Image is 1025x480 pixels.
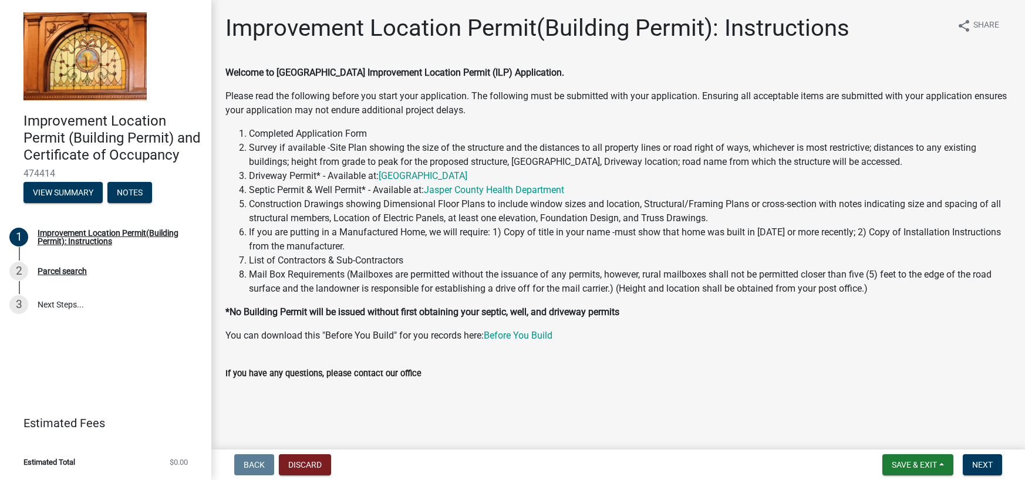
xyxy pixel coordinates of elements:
a: [GEOGRAPHIC_DATA] [379,170,467,181]
div: 1 [9,228,28,246]
strong: Welcome to [GEOGRAPHIC_DATA] Improvement Location Permit (ILP) Application. [225,67,564,78]
wm-modal-confirm: Summary [23,189,103,198]
span: Share [973,19,999,33]
button: Next [963,454,1002,475]
span: Save & Exit [892,460,937,469]
li: Mail Box Requirements (Mailboxes are permitted without the issuance of any permits, however, rura... [249,268,1011,296]
label: If you have any questions, please contact our office [225,370,422,378]
div: Parcel search [38,267,87,275]
li: Construction Drawings showing Dimensional Floor Plans to include window sizes and location, Struc... [249,197,1011,225]
button: Save & Exit [882,454,953,475]
span: 474414 [23,168,188,179]
span: Back [244,460,265,469]
li: Septic Permit & Well Permit* - Available at: [249,183,1011,197]
div: Improvement Location Permit(Building Permit): Instructions [38,229,193,245]
div: 2 [9,262,28,280]
li: If you are putting in a Manufactured Home, we will require: 1) Copy of title in your name -must s... [249,225,1011,253]
li: Completed Application Form [249,127,1011,141]
button: Back [234,454,274,475]
a: Estimated Fees [9,411,193,435]
a: Jasper County Health Department [424,184,564,195]
img: Jasper County, Indiana [23,12,147,100]
strong: *No Building Permit will be issued without first obtaining your septic, well, and driveway permits [225,306,619,317]
div: 3 [9,295,28,314]
li: Driveway Permit* - Available at: [249,169,1011,183]
button: Notes [107,182,152,203]
p: Please read the following before you start your application. The following must be submitted with... [225,89,1011,117]
span: $0.00 [170,458,188,466]
button: shareShare [948,14,1009,37]
button: Discard [279,454,331,475]
span: Estimated Total [23,458,75,466]
p: You can download this "Before You Build" for you records here: [225,329,1011,343]
li: Survey if available -Site Plan showing the size of the structure and the distances to all propert... [249,141,1011,169]
span: Next [972,460,993,469]
li: List of Contractors & Sub-Contractors [249,253,1011,268]
h1: Improvement Location Permit(Building Permit): Instructions [225,14,849,42]
a: Before You Build [484,330,552,341]
h4: Improvement Location Permit (Building Permit) and Certificate of Occupancy [23,113,202,163]
i: share [957,19,971,33]
button: View Summary [23,182,103,203]
wm-modal-confirm: Notes [107,189,152,198]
